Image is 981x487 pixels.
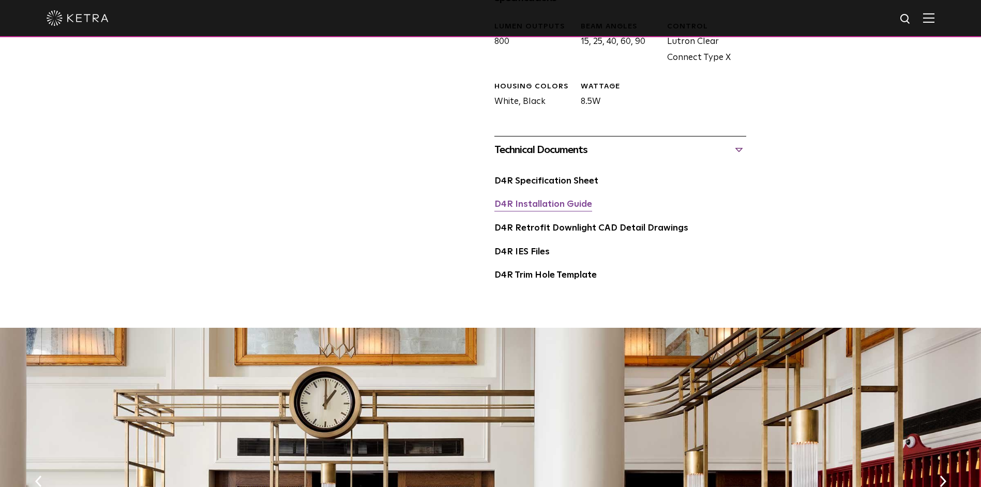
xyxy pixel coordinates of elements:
[573,22,659,66] div: 15, 25, 40, 60, 90
[581,82,659,92] div: WATTAGE
[494,271,597,280] a: D4R Trim Hole Template
[487,82,573,110] div: White, Black
[494,177,598,186] a: D4R Specification Sheet
[494,142,746,158] div: Technical Documents
[494,224,688,233] a: D4R Retrofit Downlight CAD Detail Drawings
[494,248,550,256] a: D4R IES Files
[494,82,573,92] div: HOUSING COLORS
[923,13,934,23] img: Hamburger%20Nav.svg
[573,82,659,110] div: 8.5W
[494,200,592,209] a: D4R Installation Guide
[659,22,746,66] div: Lutron Clear Connect Type X
[899,13,912,26] img: search icon
[47,10,109,26] img: ketra-logo-2019-white
[487,22,573,66] div: 800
